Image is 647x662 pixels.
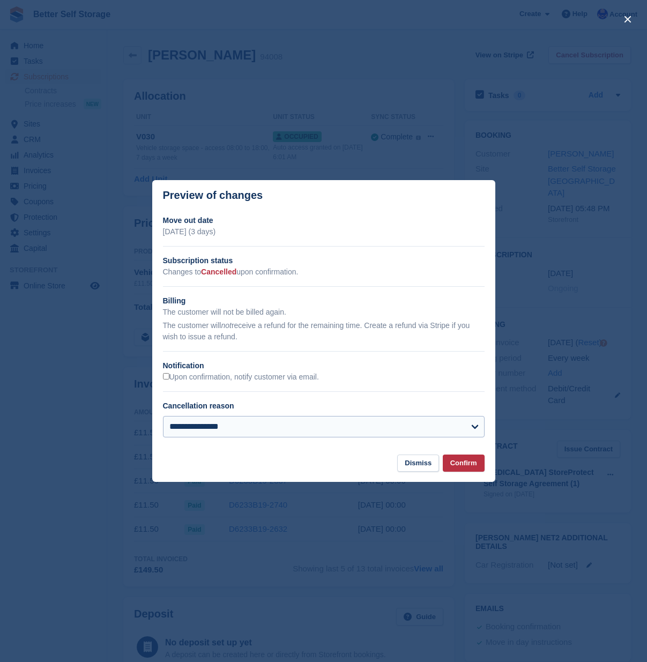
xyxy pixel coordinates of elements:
p: Changes to upon confirmation. [163,266,485,278]
input: Upon confirmation, notify customer via email. [163,373,169,380]
p: [DATE] (3 days) [163,226,485,237]
label: Cancellation reason [163,401,234,410]
p: The customer will receive a refund for the remaining time. Create a refund via Stripe if you wish... [163,320,485,343]
em: not [221,321,231,330]
button: Confirm [443,455,485,472]
button: Dismiss [397,455,439,472]
label: Upon confirmation, notify customer via email. [163,373,319,382]
h2: Subscription status [163,255,485,266]
h2: Billing [163,295,485,307]
h2: Notification [163,360,485,371]
p: The customer will not be billed again. [163,307,485,318]
span: Cancelled [201,267,236,276]
h2: Move out date [163,215,485,226]
p: Preview of changes [163,189,263,202]
button: close [619,11,636,28]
